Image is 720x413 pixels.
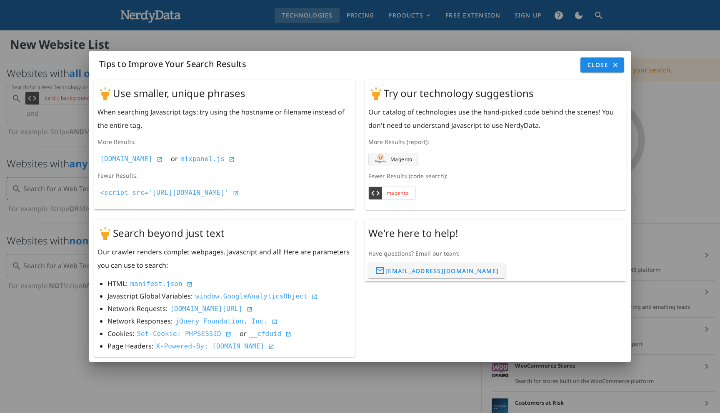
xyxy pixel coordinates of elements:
[247,328,296,339] code: __cfduid
[368,243,622,263] div: Have questions? Email our team:
[368,223,622,243] h3: We're here to help!
[97,166,352,186] div: Fewer Results:
[268,344,274,350] i: open_in_new
[368,132,622,152] div: More Results (report):
[97,188,247,197] a: <script src='[URL][DOMAIN_NAME]'
[97,105,352,199] p: When searching Javascript tags: try using the hostname or filename instead of the entire tag. or
[375,266,499,276] span: [EMAIL_ADDRESS][DOMAIN_NAME]
[385,188,410,199] code: magento
[312,294,317,300] i: open_in_new
[97,154,171,163] a: [DOMAIN_NAME]
[368,83,622,105] h3: Try our technology suggestions
[368,166,622,186] div: Fewer Results (code search):
[178,154,240,164] code: mixpanel.js
[587,61,617,69] span: Close
[368,87,384,102] i: highlight
[107,316,352,326] li: Network Responses:
[247,329,300,338] a: __cfduid
[107,328,352,339] li: Cookies: or
[107,279,352,289] li: HTML:
[187,281,192,287] i: open_in_new
[225,331,231,337] i: open_in_new
[97,154,167,164] code: cdn.mxpnl.com
[134,329,240,338] a: Set-Cookie: PHPSESSID
[97,245,352,272] p: Our crawler renders complet webpages. Javascript and all! Here are parameters you can use to search:
[97,187,244,198] code: <script src='https://cdn.mxpnl.com/mixpanel.js'
[272,319,277,325] i: open_in_new
[390,155,412,164] span: Magento
[368,187,416,200] span: magento
[580,57,624,72] button: Close
[127,279,197,289] code: manifest.json
[167,304,261,313] a: [DOMAIN_NAME][URL]
[233,190,239,196] i: open_in_new
[612,61,619,69] i: close
[368,263,505,278] a: [EMAIL_ADDRESS][DOMAIN_NAME]
[97,87,113,102] i: highlight
[97,226,113,242] i: highlight
[368,152,418,166] a: Magento
[107,291,352,301] li: Javascript Global Variables:
[172,316,286,326] a: jQuery Foundation, Inc.
[375,266,385,276] i: mail_outline
[134,328,236,339] code: Set-Cookie: PHPSESSID
[107,304,352,314] li: Network Requests:
[172,316,282,326] code: jQuery Foundation, Inc.
[285,331,291,337] i: open_in_new
[167,304,257,314] code: api.mixpanel.com/track
[192,291,322,301] code: window.GoogleAnalyticsObject
[97,132,352,152] div: More Results:
[247,306,252,312] i: open_in_new
[192,291,326,301] a: window.GoogleAnalyticsObject
[127,279,201,288] a: manifest.json
[107,341,352,351] li: Page Headers:
[368,105,622,200] p: Our catalog of technologies use the hand-picked code behind the scenes! You don't need to underst...
[153,341,282,351] a: X-Powered-By: [DOMAIN_NAME]
[89,51,631,75] div: Tips to Improve Your Search Results
[153,341,279,351] code: X-Powered-By: ASP.NET
[369,187,382,200] button: code
[178,154,243,163] a: mixpanel.js
[97,223,352,245] h3: Search beyond just text
[229,157,235,162] i: open_in_new
[97,83,352,105] h3: Use smaller, unique phrases
[368,153,418,166] a: Magento
[157,157,162,162] i: open_in_new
